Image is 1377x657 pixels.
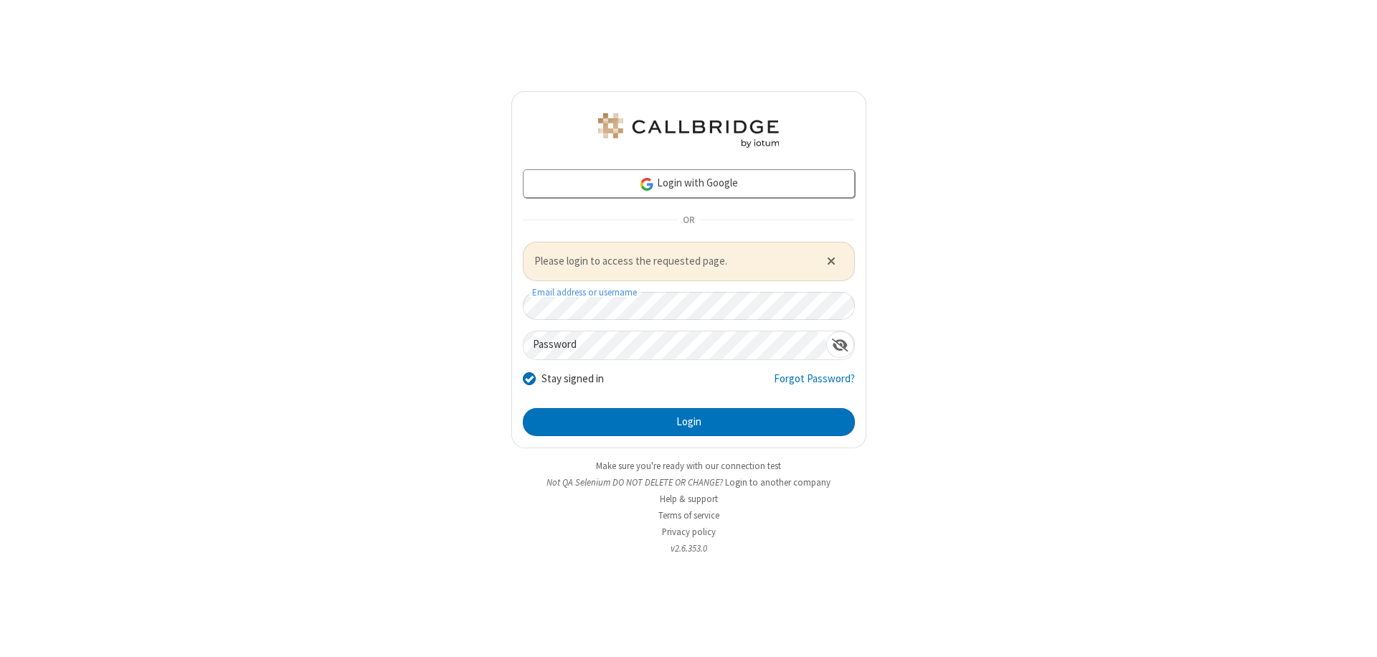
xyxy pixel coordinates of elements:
[660,493,718,505] a: Help & support
[639,176,655,192] img: google-icon.png
[523,408,855,437] button: Login
[774,371,855,398] a: Forgot Password?
[523,169,855,198] a: Login with Google
[524,331,826,359] input: Password
[511,476,866,489] li: Not QA Selenium DO NOT DELETE OR CHANGE?
[725,476,831,489] button: Login to another company
[523,292,855,320] input: Email address or username
[511,542,866,555] li: v2.6.353.0
[541,371,604,387] label: Stay signed in
[826,331,854,358] div: Show password
[596,460,781,472] a: Make sure you're ready with our connection test
[595,113,782,148] img: QA Selenium DO NOT DELETE OR CHANGE
[819,250,843,272] button: Close alert
[677,210,700,230] span: OR
[662,526,716,538] a: Privacy policy
[658,509,719,521] a: Terms of service
[534,253,809,270] span: Please login to access the requested page.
